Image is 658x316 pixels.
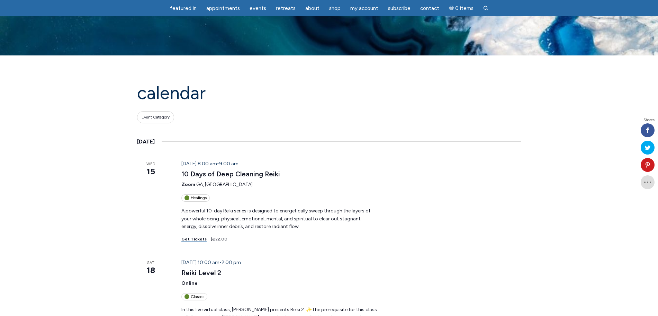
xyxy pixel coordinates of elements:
time: - [181,260,241,265]
span: Retreats [276,5,296,11]
span: Wed [137,161,165,167]
a: Retreats [272,2,300,15]
i: Cart [449,5,456,11]
button: Event Category [137,111,174,123]
span: Shares [643,119,655,122]
span: 15 [137,166,165,177]
span: Subscribe [388,5,411,11]
span: [DATE] 10:00 am [181,260,219,265]
a: Shop [325,2,345,15]
div: Classes [181,293,207,300]
h1: Calendar [137,83,521,103]
span: Shop [329,5,341,11]
span: 2:00 pm [222,260,241,265]
span: About [305,5,319,11]
a: featured in [166,2,201,15]
a: Subscribe [384,2,415,15]
span: 18 [137,264,165,276]
span: Zoom [181,182,195,187]
time: [DATE] [137,137,155,146]
span: My Account [350,5,378,11]
a: My Account [346,2,382,15]
a: Cart0 items [445,1,478,15]
span: [DATE] 8:00 am [181,161,217,167]
span: GA, [GEOGRAPHIC_DATA] [196,182,253,187]
span: Online [181,280,198,286]
a: Events [245,2,270,15]
div: Healings [181,194,210,202]
a: Get Tickets [181,237,207,242]
span: 0 items [455,6,474,11]
a: Contact [416,2,443,15]
a: Appointments [202,2,244,15]
span: 9:00 am [219,161,238,167]
span: Sat [137,260,165,266]
span: Events [250,5,266,11]
a: About [301,2,324,15]
a: 10 Days of Deep Cleaning Reiki [181,170,280,178]
span: Event Category [142,114,170,120]
span: $222.00 [210,237,227,242]
a: Reiki Level 2 [181,269,221,277]
time: - [181,161,238,167]
span: Appointments [206,5,240,11]
p: A powerful 10-day Reiki series is designed to energetically sweep through the layers of your whol... [181,207,377,231]
span: Contact [420,5,439,11]
span: featured in [170,5,197,11]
